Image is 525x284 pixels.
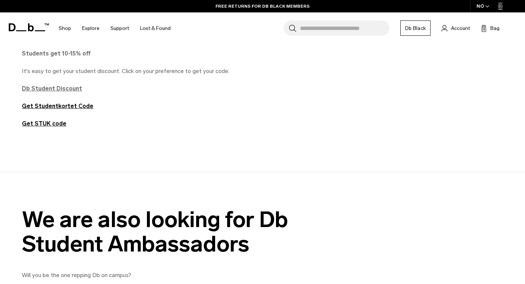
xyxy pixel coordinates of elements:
[82,15,100,41] a: Explore
[442,24,470,32] a: Account
[110,15,129,41] a: Support
[490,24,499,32] span: Bag
[22,271,350,280] p: Will you be the one repping Db on campus?
[53,12,176,44] nav: Main Navigation
[400,20,431,36] a: Db Black
[22,207,350,256] div: We are also looking for Db Student Ambassadors
[481,24,499,32] button: Bag
[22,23,350,76] p: Good for you. Uni years are the best years. Now, we’re here to make them even better with the Db ...
[22,103,93,110] a: Get Studentkortet Code
[22,85,82,92] a: Db Student Discount
[22,50,91,57] strong: Students get 10-15% off
[215,3,310,9] a: FREE RETURNS FOR DB BLACK MEMBERS
[59,15,71,41] a: Shop
[140,15,171,41] a: Lost & Found
[22,120,66,127] a: Get STUK code
[451,24,470,32] span: Account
